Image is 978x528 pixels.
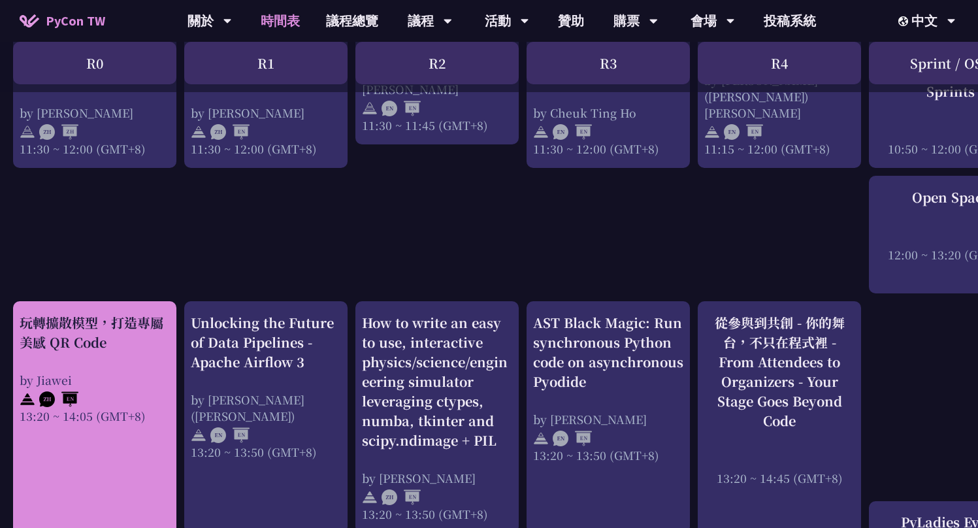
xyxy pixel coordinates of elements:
[210,427,250,443] img: ENEN.5a408d1.svg
[553,124,592,140] img: ENEN.5a408d1.svg
[191,313,341,460] a: Unlocking the Future of Data Pipelines - Apache Airflow 3 by [PERSON_NAME] ([PERSON_NAME]) 13:20 ...
[191,140,341,157] div: 11:30 ~ 12:00 (GMT+8)
[46,11,105,31] span: PyCon TW
[533,124,549,140] img: svg+xml;base64,PHN2ZyB4bWxucz0iaHR0cDovL3d3dy53My5vcmcvMjAwMC9zdmciIHdpZHRoPSIyNCIgaGVpZ2h0PSIyNC...
[191,105,341,121] div: by [PERSON_NAME]
[362,470,512,486] div: by [PERSON_NAME]
[533,411,683,427] div: by [PERSON_NAME]
[898,16,911,26] img: Locale Icon
[553,431,592,446] img: ENEN.5a408d1.svg
[184,42,348,84] div: R1
[533,140,683,157] div: 11:30 ~ 12:00 (GMT+8)
[382,101,421,116] img: ENEN.5a408d1.svg
[362,101,378,116] img: svg+xml;base64,PHN2ZyB4bWxucz0iaHR0cDovL3d3dy53My5vcmcvMjAwMC9zdmciIHdpZHRoPSIyNCIgaGVpZ2h0PSIyNC...
[20,313,170,352] div: 玩轉擴散模型，打造專屬美感 QR Code
[704,140,855,157] div: 11:15 ~ 12:00 (GMT+8)
[191,313,341,372] div: Unlocking the Future of Data Pipelines - Apache Airflow 3
[533,447,683,463] div: 13:20 ~ 13:50 (GMT+8)
[210,124,250,140] img: ZHEN.371966e.svg
[20,140,170,157] div: 11:30 ~ 12:00 (GMT+8)
[362,313,512,450] div: How to write an easy to use, interactive physics/science/engineering simulator leveraging ctypes,...
[724,124,763,140] img: ENEN.5a408d1.svg
[191,444,341,460] div: 13:20 ~ 13:50 (GMT+8)
[362,117,512,133] div: 11:30 ~ 11:45 (GMT+8)
[191,391,341,424] div: by [PERSON_NAME] ([PERSON_NAME])
[533,431,549,446] img: svg+xml;base64,PHN2ZyB4bWxucz0iaHR0cDovL3d3dy53My5vcmcvMjAwMC9zdmciIHdpZHRoPSIyNCIgaGVpZ2h0PSIyNC...
[362,506,512,522] div: 13:20 ~ 13:50 (GMT+8)
[191,427,206,443] img: svg+xml;base64,PHN2ZyB4bWxucz0iaHR0cDovL3d3dy53My5vcmcvMjAwMC9zdmciIHdpZHRoPSIyNCIgaGVpZ2h0PSIyNC...
[533,105,683,121] div: by Cheuk Ting Ho
[13,42,176,84] div: R0
[533,313,683,391] div: AST Black Magic: Run synchronous Python code on asynchronous Pyodide
[20,105,170,121] div: by [PERSON_NAME]
[698,42,861,84] div: R4
[20,372,170,388] div: by Jiawei
[191,124,206,140] img: svg+xml;base64,PHN2ZyB4bWxucz0iaHR0cDovL3d3dy53My5vcmcvMjAwMC9zdmciIHdpZHRoPSIyNCIgaGVpZ2h0PSIyNC...
[20,14,39,27] img: Home icon of PyCon TW 2025
[533,313,683,463] a: AST Black Magic: Run synchronous Python code on asynchronous Pyodide by [PERSON_NAME] 13:20 ~ 13:...
[704,72,855,121] div: by [PERSON_NAME] ([PERSON_NAME]) [PERSON_NAME]
[704,124,720,140] img: svg+xml;base64,PHN2ZyB4bWxucz0iaHR0cDovL3d3dy53My5vcmcvMjAwMC9zdmciIHdpZHRoPSIyNCIgaGVpZ2h0PSIyNC...
[704,470,855,486] div: 13:20 ~ 14:45 (GMT+8)
[355,42,519,84] div: R2
[20,313,170,424] a: 玩轉擴散模型，打造專屬美感 QR Code by Jiawei 13:20 ~ 14:05 (GMT+8)
[362,313,512,522] a: How to write an easy to use, interactive physics/science/engineering simulator leveraging ctypes,...
[704,313,855,431] div: 從參與到共創 - 你的舞台，不只在程式裡 - From Attendees to Organizers - Your Stage Goes Beyond Code
[7,5,118,37] a: PyCon TW
[20,408,170,424] div: 13:20 ~ 14:05 (GMT+8)
[20,124,35,140] img: svg+xml;base64,PHN2ZyB4bWxucz0iaHR0cDovL3d3dy53My5vcmcvMjAwMC9zdmciIHdpZHRoPSIyNCIgaGVpZ2h0PSIyNC...
[382,489,421,505] img: ZHEN.371966e.svg
[20,391,35,407] img: svg+xml;base64,PHN2ZyB4bWxucz0iaHR0cDovL3d3dy53My5vcmcvMjAwMC9zdmciIHdpZHRoPSIyNCIgaGVpZ2h0PSIyNC...
[39,391,78,407] img: ZHEN.371966e.svg
[527,42,690,84] div: R3
[362,489,378,505] img: svg+xml;base64,PHN2ZyB4bWxucz0iaHR0cDovL3d3dy53My5vcmcvMjAwMC9zdmciIHdpZHRoPSIyNCIgaGVpZ2h0PSIyNC...
[39,124,78,140] img: ZHZH.38617ef.svg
